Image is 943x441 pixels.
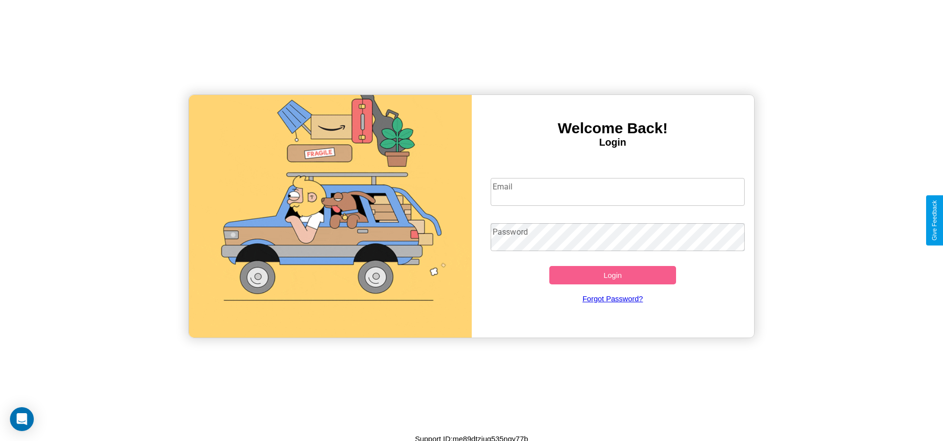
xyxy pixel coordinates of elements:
div: Give Feedback [931,200,938,241]
h4: Login [472,137,754,148]
a: Forgot Password? [486,284,740,313]
img: gif [189,95,471,338]
h3: Welcome Back! [472,120,754,137]
div: Open Intercom Messenger [10,407,34,431]
button: Login [549,266,677,284]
